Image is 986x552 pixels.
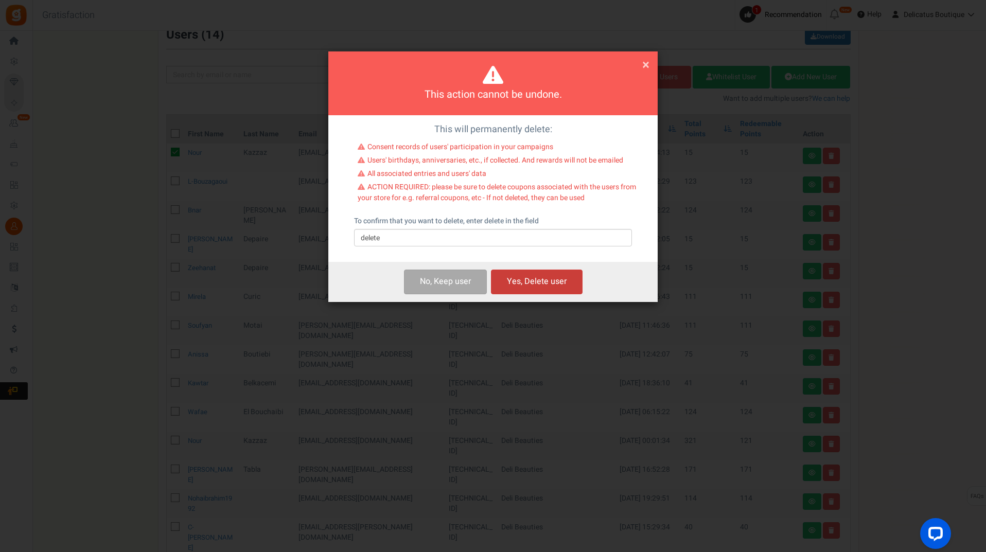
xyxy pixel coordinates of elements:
span: × [642,55,649,75]
li: All associated entries and users' data [358,169,636,182]
p: This will permanently delete: [336,123,650,136]
input: delete [354,229,632,246]
button: Yes, Delete user [491,270,583,294]
li: Consent records of users' participation in your campaigns [358,142,636,155]
li: ACTION REQUIRED: please be sure to delete coupons associated with the users from your store for e... [358,182,636,206]
h4: This action cannot be undone. [341,87,645,102]
li: Users' birthdays, anniversaries, etc., if collected. And rewards will not be emailed [358,155,636,169]
label: To confirm that you want to delete, enter delete in the field [354,216,539,226]
button: No, Keep user [404,270,487,294]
